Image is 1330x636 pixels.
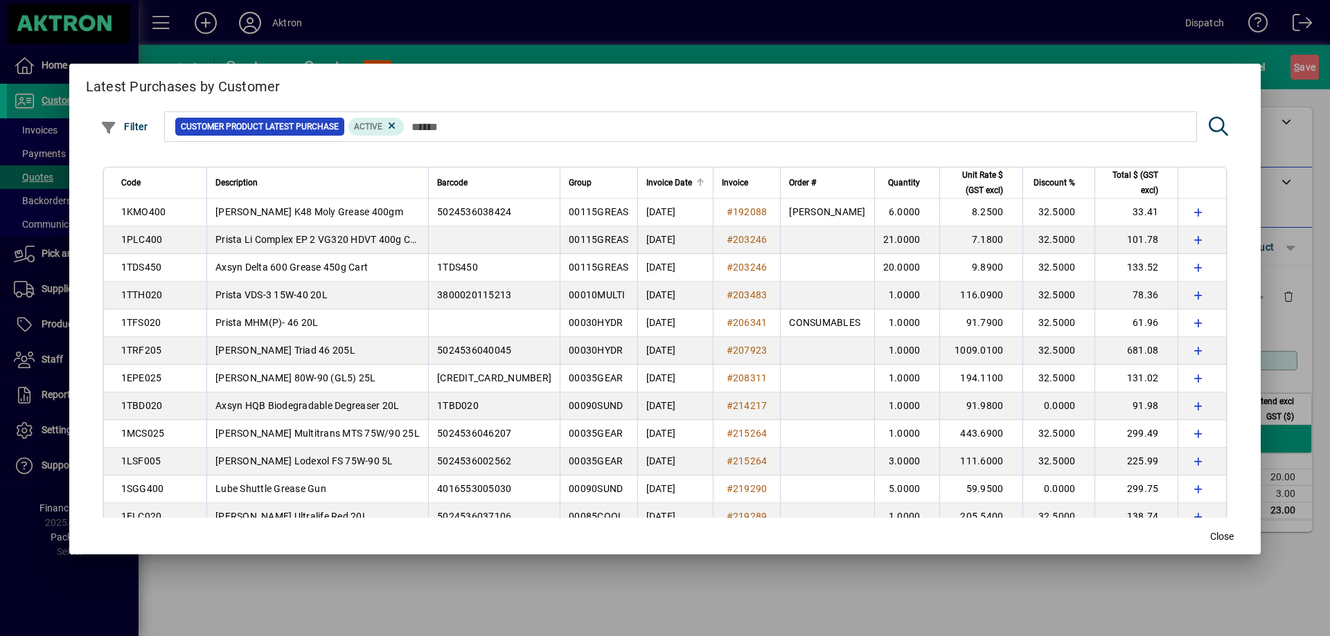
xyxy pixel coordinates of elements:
span: 3800020115213 [437,289,511,300]
td: 205.5400 [939,503,1022,531]
span: Customer Product Latest Purchase [181,120,339,134]
span: # [727,345,733,356]
span: Order # [789,175,816,190]
div: Barcode [437,175,551,190]
a: #214217 [722,398,772,413]
span: Code [121,175,141,190]
span: 208311 [733,372,768,383]
td: 1.0000 [874,365,940,392]
td: 5.0000 [874,475,940,503]
span: # [727,317,733,328]
a: #203246 [722,232,772,247]
span: Barcode [437,175,468,190]
div: Description [215,175,420,190]
td: 1.0000 [874,420,940,448]
span: Unit Rate $ (GST excl) [948,167,1003,198]
span: 215264 [733,455,768,466]
button: Close [1200,524,1244,549]
td: 32.5000 [1022,199,1094,226]
span: 00115GREAS [569,206,629,217]
td: [DATE] [637,475,713,503]
td: 33.41 [1094,199,1178,226]
span: 4016553005030 [437,483,511,494]
td: 61.96 [1094,309,1178,337]
td: 443.6900 [939,420,1022,448]
td: 225.99 [1094,448,1178,475]
span: 5024536038424 [437,206,511,217]
span: 1TDS450 [121,262,162,273]
span: [PERSON_NAME] K48 Moly Grease 400gm [215,206,403,217]
td: 32.5000 [1022,254,1094,282]
span: # [727,234,733,245]
span: # [727,400,733,411]
div: Group [569,175,629,190]
a: #219290 [722,481,772,496]
span: # [727,262,733,273]
td: 138.74 [1094,503,1178,531]
span: 1TBD020 [437,400,479,411]
a: #203483 [722,287,772,302]
td: 1.0000 [874,392,940,420]
span: Invoice Date [646,175,692,190]
td: 32.5000 [1022,226,1094,254]
span: Close [1210,529,1234,544]
span: 1TFS020 [121,317,161,328]
td: [DATE] [637,503,713,531]
span: 00010MULTI [569,289,626,300]
td: [DATE] [637,448,713,475]
td: 1.0000 [874,282,940,309]
td: 1.0000 [874,309,940,337]
span: 214217 [733,400,768,411]
td: 299.75 [1094,475,1178,503]
span: 219289 [733,511,768,522]
td: 111.6000 [939,448,1022,475]
td: [PERSON_NAME] [780,199,874,226]
td: [DATE] [637,309,713,337]
td: [DATE] [637,337,713,365]
span: [PERSON_NAME] Lodexol FS 75W-90 5L [215,455,393,466]
span: 1EPE025 [121,372,162,383]
span: 5024536002562 [437,455,511,466]
span: 203483 [733,289,768,300]
span: 1TDS450 [437,262,478,273]
td: 681.08 [1094,337,1178,365]
td: 91.9800 [939,392,1022,420]
td: 116.0900 [939,282,1022,309]
td: 32.5000 [1022,282,1094,309]
span: Prista Li Complex EP 2 VG320 HDVT 400g Cart [215,234,423,245]
td: 32.5000 [1022,420,1094,448]
td: 7.1800 [939,226,1022,254]
a: #219289 [722,509,772,524]
span: 207923 [733,345,768,356]
span: 1TBD020 [121,400,163,411]
td: [DATE] [637,254,713,282]
span: Active [354,122,382,131]
span: 203246 [733,234,768,245]
a: #207923 [722,343,772,358]
span: Axsyn HQB Biodegradable Degreaser 20L [215,400,399,411]
button: Filter [97,114,152,139]
span: 1MCS025 [121,428,165,439]
span: Group [569,175,592,190]
div: Total $ (GST excl) [1103,167,1171,198]
span: Description [215,175,258,190]
span: Total $ (GST excl) [1103,167,1158,198]
a: #206341 [722,315,772,330]
span: 00085COOL [569,511,623,522]
span: 00030HYDR [569,345,623,356]
h2: Latest Purchases by Customer [69,64,1261,104]
span: Quantity [888,175,920,190]
span: 5024536040045 [437,345,511,356]
span: 00030HYDR [569,317,623,328]
td: 32.5000 [1022,448,1094,475]
a: #215264 [722,453,772,469]
span: 5024536037106 [437,511,511,522]
span: Invoice [722,175,748,190]
span: [CREDIT_CARD_NUMBER] [437,372,551,383]
div: Invoice Date [646,175,704,190]
a: #192088 [722,204,772,219]
span: # [727,289,733,300]
span: 00090SUND [569,483,623,494]
td: 20.0000 [874,254,940,282]
div: Quantity [883,175,933,190]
